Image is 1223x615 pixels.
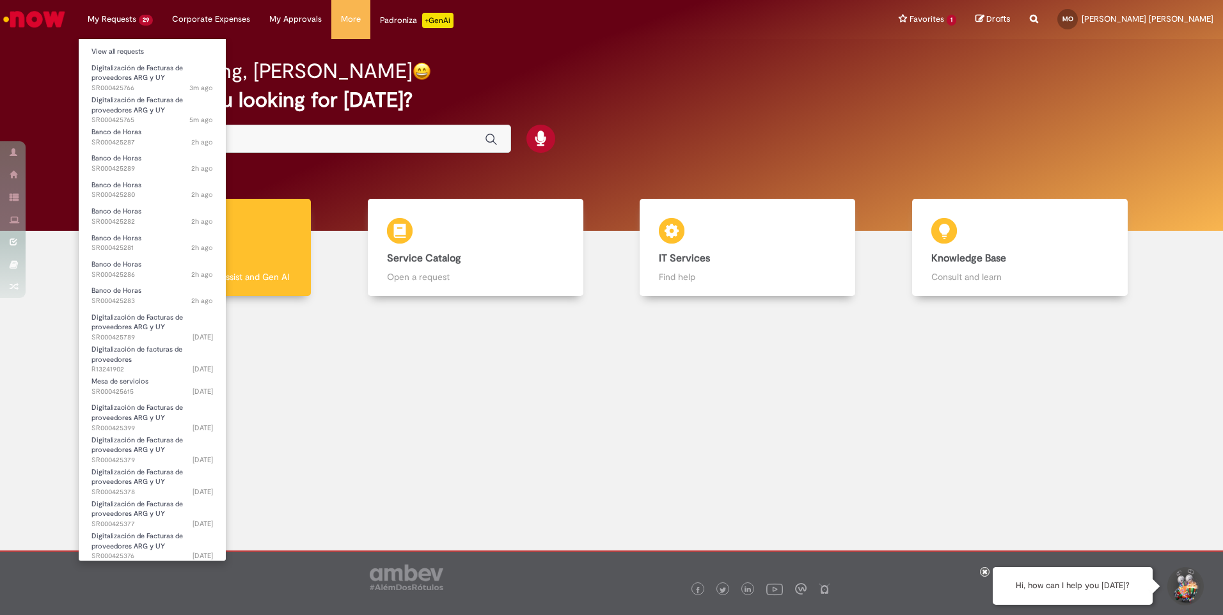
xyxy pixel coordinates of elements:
span: 2h ago [191,270,213,279]
span: [DATE] [193,364,213,374]
span: 1 [947,15,956,26]
span: SR000425280 [91,190,213,200]
img: logo_footer_facebook.png [695,587,701,593]
a: Open R13241902 : Digitalización de facturas de proveedores [79,343,226,370]
span: SR000425379 [91,455,213,465]
b: Knowledge Base [931,252,1006,265]
a: Service Catalog Open a request [340,199,612,297]
span: My Approvals [269,13,322,26]
span: 2h ago [191,243,213,253]
span: [PERSON_NAME] [PERSON_NAME] [1082,13,1213,24]
span: Banco de Horas [91,153,141,163]
span: [DATE] [193,387,213,396]
span: SR000425615 [91,387,213,397]
span: [DATE] [193,455,213,465]
span: Digitalización de Facturas de proveedores ARG y UY [91,63,183,83]
span: Corporate Expenses [172,13,250,26]
span: Digitalización de facturas de proveedores [91,345,182,364]
a: View all requests [79,45,226,59]
span: [DATE] [193,423,213,433]
a: Drafts [975,13,1011,26]
a: Open SR000425765 : Digitalización de Facturas de proveedores ARG y UY [79,93,226,121]
span: SR000425376 [91,551,213,561]
div: Padroniza [380,13,454,28]
span: Banco de Horas [91,127,141,137]
p: Find help [659,270,836,283]
span: Digitalización de Facturas de proveedores ARG y UY [91,499,183,519]
span: Digitalización de Facturas de proveedores ARG y UY [91,531,183,551]
span: [DATE] [193,551,213,561]
span: SR000425287 [91,137,213,148]
time: 20/08/2025 10:13:38 [193,387,213,396]
a: Open SR000425766 : Digitalización de Facturas de proveedores ARG y UY [79,61,226,89]
span: R13241902 [91,364,213,375]
span: Banco de Horas [91,180,141,190]
a: Open SR000425282 : Banco de Horas [79,205,226,228]
a: Open SR000425289 : Banco de Horas [79,152,226,175]
a: Open SR000425379 : Digitalización de Facturas de proveedores ARG y UY [79,433,226,461]
a: Knowledge Base Consult and learn [884,199,1156,297]
img: logo_footer_workplace.png [795,583,807,595]
time: 28/08/2025 08:17:59 [191,190,213,199]
span: Favorites [910,13,944,26]
time: 28/08/2025 08:17:59 [191,217,213,226]
img: logo_footer_twitter.png [720,587,726,593]
img: logo_footer_ambev_rotulo_gray.png [370,564,443,590]
p: Consult and learn [931,270,1109,283]
time: 31/07/2025 13:00:02 [193,423,213,433]
img: ServiceNow [1,6,67,32]
time: 28/08/2025 08:17:59 [191,270,213,279]
a: Open SR000425286 : Banco de Horas [79,258,226,281]
span: SR000425766 [91,83,213,93]
a: Clear up doubts Clear up doubts with Lupi Assist and Gen AI [67,199,340,297]
a: Open SR000425378 : Digitalización de Facturas de proveedores ARG y UY [79,465,226,493]
span: Digitalización de Facturas de proveedores ARG y UY [91,313,183,332]
span: [DATE] [193,487,213,497]
a: Open SR000425377 : Digitalización de Facturas de proveedores ARG y UY [79,497,226,525]
h2: Good morning, [PERSON_NAME] [110,60,413,82]
span: SR000425765 [91,115,213,125]
b: Service Catalog [387,252,461,265]
span: Mesa de servicios [91,377,148,386]
span: 5m ago [189,115,213,125]
span: SR000425378 [91,487,213,497]
img: happy-face.png [413,62,431,81]
a: Open SR000425399 : Digitalización de Facturas de proveedores ARG y UY [79,401,226,428]
span: 3m ago [189,83,213,93]
time: 28/08/2025 08:18:00 [191,164,213,173]
time: 30/07/2025 15:50:52 [193,551,213,561]
span: MO [1062,15,1073,23]
span: More [341,13,361,26]
span: SR000425283 [91,296,213,306]
a: Open SR000425281 : Banco de Horas [79,231,226,255]
span: 29 [139,15,153,26]
time: 25/08/2025 12:09:20 [193,332,213,342]
span: Digitalización de Facturas de proveedores ARG y UY [91,467,183,487]
a: Open SR000425789 : Digitalización de Facturas de proveedores ARG y UY [79,311,226,338]
span: 2h ago [191,217,213,226]
span: Digitalización de Facturas de proveedores ARG y UY [91,435,183,455]
time: 30/07/2025 15:56:48 [193,487,213,497]
span: [DATE] [193,332,213,342]
b: IT Services [659,252,710,265]
a: Open SR000425280 : Banco de Horas [79,178,226,202]
span: 2h ago [191,296,213,306]
ul: My Requests [78,38,226,561]
a: Open SR000425615 : Mesa de servicios [79,375,226,398]
span: SR000425377 [91,519,213,529]
p: +GenAi [422,13,454,28]
p: Open a request [387,270,564,283]
img: logo_footer_naosei.png [819,583,830,595]
time: 30/07/2025 16:18:49 [193,455,213,465]
span: Digitalización de Facturas de proveedores ARG y UY [91,403,183,423]
time: 28/08/2025 10:13:02 [189,115,213,125]
span: Banco de Horas [91,206,141,216]
h2: What are you looking for [DATE]? [110,89,1113,111]
span: 2h ago [191,190,213,199]
span: Banco de Horas [91,286,141,295]
time: 28/08/2025 08:18:00 [191,137,213,147]
span: SR000425281 [91,243,213,253]
span: 2h ago [191,164,213,173]
a: Open SR000425287 : Banco de Horas [79,125,226,149]
span: Digitalización de Facturas de proveedores ARG y UY [91,95,183,115]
